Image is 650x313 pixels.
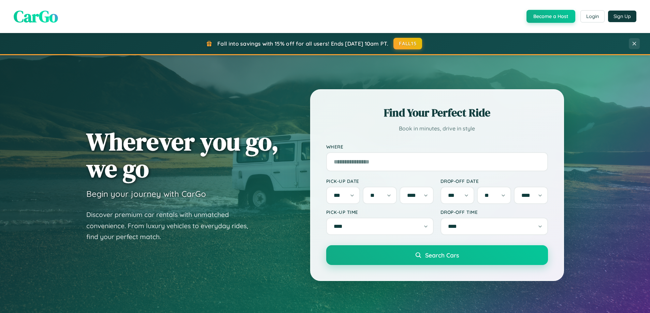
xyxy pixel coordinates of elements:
button: Sign Up [608,11,636,22]
button: Become a Host [526,10,575,23]
span: Fall into savings with 15% off for all users! Ends [DATE] 10am PT. [217,40,388,47]
h3: Begin your journey with CarGo [86,189,206,199]
span: CarGo [14,5,58,28]
label: Drop-off Date [440,178,548,184]
label: Where [326,144,548,150]
span: Search Cars [425,251,459,259]
h2: Find Your Perfect Ride [326,105,548,120]
button: Search Cars [326,245,548,265]
label: Pick-up Date [326,178,434,184]
p: Discover premium car rentals with unmatched convenience. From luxury vehicles to everyday rides, ... [86,209,257,242]
button: FALL15 [393,38,422,49]
h1: Wherever you go, we go [86,128,279,182]
label: Pick-up Time [326,209,434,215]
label: Drop-off Time [440,209,548,215]
p: Book in minutes, drive in style [326,124,548,134]
button: Login [580,10,605,22]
